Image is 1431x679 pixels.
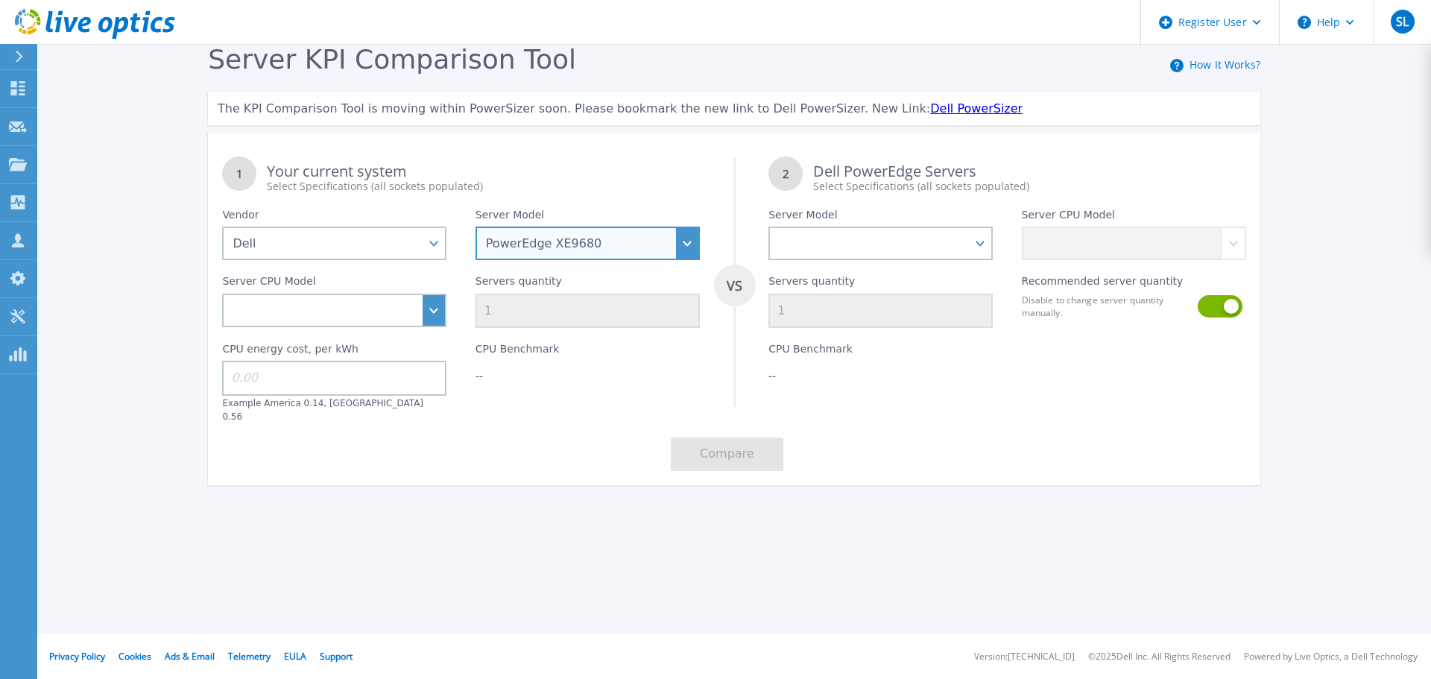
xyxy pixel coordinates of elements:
[813,179,1245,194] div: Select Specifications (all sockets populated)
[222,361,446,395] input: 0.00
[1022,294,1189,319] label: Disable to change server quantity manually.
[222,275,315,293] label: Server CPU Model
[1190,57,1260,72] a: How It Works?
[1022,209,1115,227] label: Server CPU Model
[218,101,930,116] span: The KPI Comparison Tool is moving within PowerSizer soon. Please bookmark the new link to Dell Po...
[284,650,306,663] a: EULA
[974,652,1075,662] li: Version: [TECHNICAL_ID]
[783,166,789,181] tspan: 2
[267,179,699,194] div: Select Specifications (all sockets populated)
[768,343,853,361] label: CPU Benchmark
[476,343,560,361] label: CPU Benchmark
[1244,652,1418,662] li: Powered by Live Optics, a Dell Technology
[222,343,358,361] label: CPU energy cost, per kWh
[208,44,576,75] span: Server KPI Comparison Tool
[768,209,837,227] label: Server Model
[1088,652,1231,662] li: © 2025 Dell Inc. All Rights Reserved
[320,650,353,663] a: Support
[476,209,544,227] label: Server Model
[930,101,1023,116] a: Dell PowerSizer
[476,275,562,293] label: Servers quantity
[222,398,423,422] label: Example America 0.14, [GEOGRAPHIC_DATA] 0.56
[222,209,259,227] label: Vendor
[768,368,993,383] div: --
[228,650,271,663] a: Telemetry
[119,650,151,663] a: Cookies
[236,166,243,181] tspan: 1
[726,277,742,294] tspan: VS
[1396,16,1409,28] span: SL
[1022,275,1184,293] label: Recommended server quantity
[768,275,855,293] label: Servers quantity
[49,650,105,663] a: Privacy Policy
[813,164,1245,194] div: Dell PowerEdge Servers
[671,438,783,471] button: Compare
[476,368,700,383] div: --
[165,650,215,663] a: Ads & Email
[267,164,699,194] div: Your current system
